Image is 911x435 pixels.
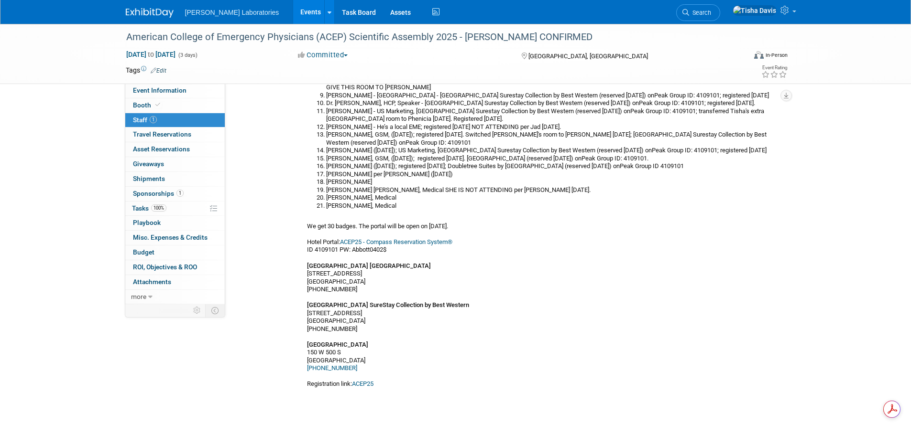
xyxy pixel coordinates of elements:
[689,9,711,16] span: Search
[133,278,171,286] span: Attachments
[151,67,166,74] a: Edit
[133,175,165,182] span: Shipments
[676,4,720,21] a: Search
[177,52,198,58] span: (3 days)
[125,172,225,186] a: Shipments
[125,275,225,289] a: Attachments
[133,145,190,153] span: Asset Reservations
[326,186,775,194] li: [PERSON_NAME] [PERSON_NAME], Medical SHE IS NOT ATTENDING per [PERSON_NAME] [DATE].
[326,92,775,100] li: [PERSON_NAME] - [GEOGRAPHIC_DATA] - [GEOGRAPHIC_DATA] Surestay Collection by Best Western (reserv...
[126,65,166,75] td: Tags
[133,116,157,124] span: Staff
[189,304,206,317] td: Personalize Event Tab Strip
[295,50,351,60] button: Committed
[133,101,162,109] span: Booth
[133,160,164,168] span: Giveaways
[126,8,174,18] img: ExhibitDay
[125,231,225,245] a: Misc. Expenses & Credits
[326,178,775,186] li: [PERSON_NAME]
[326,170,775,179] li: [PERSON_NAME] per [PERSON_NAME] ([DATE])
[151,204,166,212] span: 100%
[761,65,787,70] div: Event Rating
[125,157,225,171] a: Giveaways
[176,190,184,197] span: 1
[185,9,279,16] span: [PERSON_NAME] Laboratories
[125,187,225,201] a: Sponsorships1
[133,233,208,241] span: Misc. Expenses & Credits
[133,248,154,256] span: Budget
[754,51,764,59] img: Format-Inperson.png
[125,290,225,304] a: more
[765,52,788,59] div: In-Person
[307,13,775,388] div: We get 30 badges. The portal will be open on [DATE]. Hotel Portal: ID 4109101 PW: Abbott0402$ [ST...
[155,102,160,107] i: Booth reservation complete
[125,84,225,98] a: Event Information
[733,5,777,16] img: Tisha Davis
[125,245,225,260] a: Budget
[150,116,157,123] span: 1
[133,219,161,226] span: Playbook
[352,380,373,387] a: ACEP25
[125,142,225,157] a: Asset Reservations
[146,51,155,58] span: to
[123,29,732,46] div: American College of Emergency Physicians (ACEP) Scientific Assembly 2025 - [PERSON_NAME] CONFIRMED
[326,155,775,163] li: [PERSON_NAME], GSM, ([DATE]); registered [DATE]. [GEOGRAPHIC_DATA] (reserved [DATE]) onPeak Group...
[326,107,775,123] li: [PERSON_NAME] - US Marketing, [GEOGRAPHIC_DATA] Surestay Collection by Best Western (reserved [DA...
[133,130,191,138] span: Travel Reservations
[125,113,225,127] a: Staff1
[326,147,775,155] li: [PERSON_NAME] ([DATE]); US Marketing, [GEOGRAPHIC_DATA] Surestay Collection by Best Western (rese...
[125,260,225,275] a: ROI, Objectives & ROO
[307,262,431,269] b: [GEOGRAPHIC_DATA] [GEOGRAPHIC_DATA]
[326,99,775,107] li: Dr. [PERSON_NAME], HCP, Speaker - [GEOGRAPHIC_DATA] Surestay Collection by Best Western (reserved...
[205,304,225,317] td: Toggle Event Tabs
[326,123,775,131] li: [PERSON_NAME] - He’s a local EME; registered [DATE] NOT ATTENDING per Jad [DATE].
[133,86,187,94] span: Event Information
[326,194,775,202] li: [PERSON_NAME], Medical
[125,216,225,230] a: Playbook
[125,202,225,216] a: Tasks100%
[125,98,225,113] a: Booth
[126,50,176,59] span: [DATE] [DATE]
[690,50,788,64] div: Event Format
[326,162,775,170] li: [PERSON_NAME] ([DATE]); registered [DATE]; Doubletree Suites by [GEOGRAPHIC_DATA] (reserved [DATE...
[133,263,197,271] span: ROI, Objectives & ROO
[125,127,225,142] a: Travel Reservations
[307,301,469,308] b: [GEOGRAPHIC_DATA] SureStay Collection by Best Western
[326,202,775,210] li: [PERSON_NAME], Medical
[340,238,452,245] a: ACEP25 - Compass Reservation System®
[133,190,184,197] span: Sponsorships
[131,293,146,300] span: more
[528,53,648,60] span: [GEOGRAPHIC_DATA], [GEOGRAPHIC_DATA]
[307,341,368,348] b: [GEOGRAPHIC_DATA]
[307,364,357,371] a: [PHONE_NUMBER]
[326,131,775,147] li: [PERSON_NAME], GSM, ([DATE]); registered [DATE]. Switched [PERSON_NAME]'s room to [PERSON_NAME] [...
[132,204,166,212] span: Tasks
